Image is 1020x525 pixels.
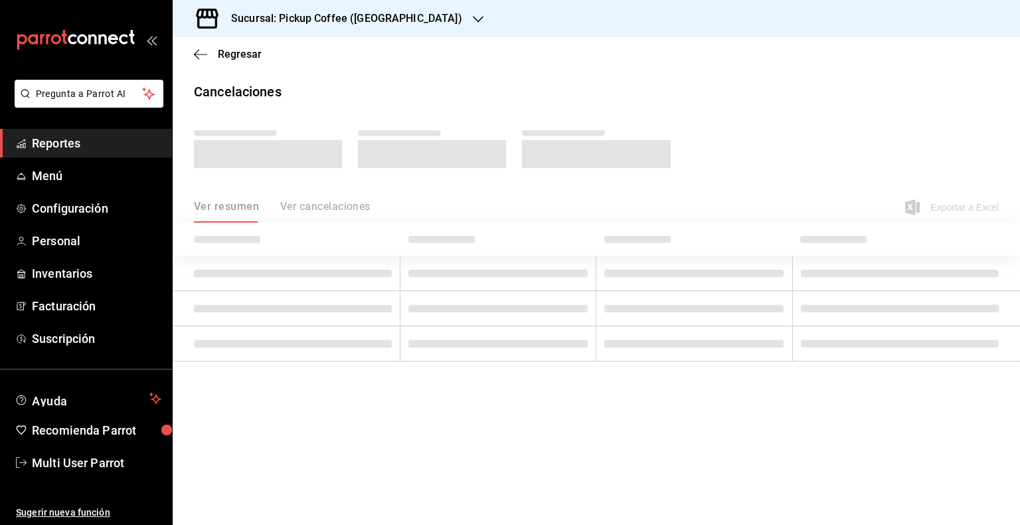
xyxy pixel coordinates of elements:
[32,297,161,315] span: Facturación
[218,48,262,60] span: Regresar
[16,506,161,520] span: Sugerir nueva función
[32,167,161,185] span: Menú
[194,82,282,102] div: Cancelaciones
[32,199,161,217] span: Configuración
[32,454,161,472] span: Multi User Parrot
[194,200,371,223] div: navigation tabs
[32,134,161,152] span: Reportes
[194,48,262,60] button: Regresar
[32,232,161,250] span: Personal
[36,87,143,101] span: Pregunta a Parrot AI
[15,80,163,108] button: Pregunta a Parrot AI
[9,96,163,110] a: Pregunta a Parrot AI
[32,391,144,407] span: Ayuda
[32,421,161,439] span: Recomienda Parrot
[32,264,161,282] span: Inventarios
[32,330,161,348] span: Suscripción
[146,35,157,45] button: open_drawer_menu
[220,11,462,27] h3: Sucursal: Pickup Coffee ([GEOGRAPHIC_DATA])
